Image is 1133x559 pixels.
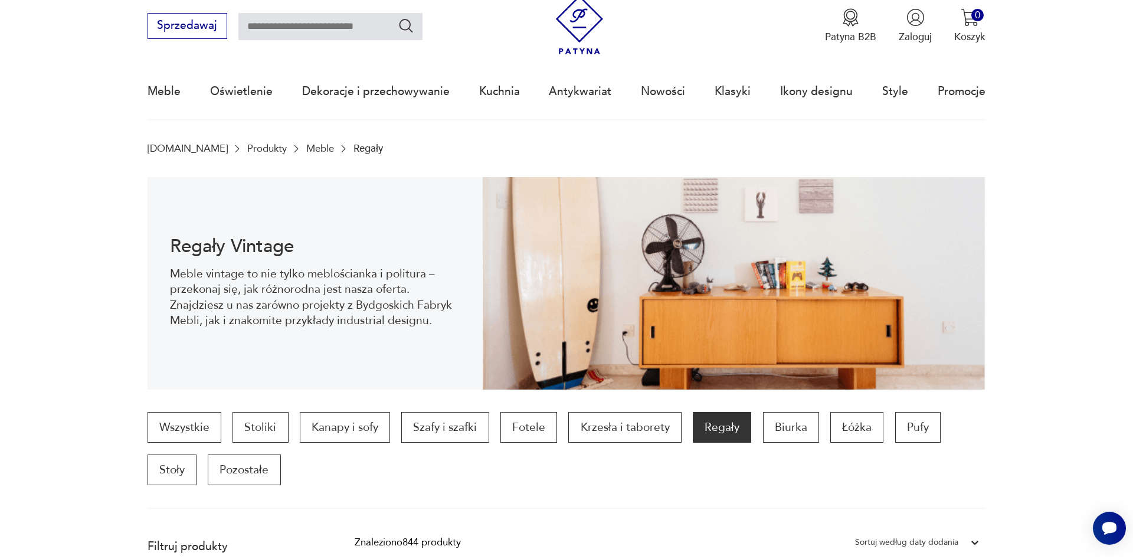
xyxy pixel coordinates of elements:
[210,64,273,119] a: Oświetlenie
[1093,512,1126,545] iframe: Smartsupp widget button
[483,177,985,390] img: dff48e7735fce9207bfd6a1aaa639af4.png
[882,64,908,119] a: Style
[148,412,221,443] a: Wszystkie
[170,266,460,329] p: Meble vintage to nie tylko meblościanka i politura – przekonaj się, jak różnorodna jest nasza ofe...
[148,13,227,39] button: Sprzedawaj
[641,64,685,119] a: Nowości
[148,539,321,554] p: Filtruj produkty
[855,535,958,550] div: Sortuj według daty dodania
[398,17,415,34] button: Szukaj
[148,64,181,119] a: Meble
[693,412,751,443] a: Regały
[549,64,611,119] a: Antykwariat
[906,8,925,27] img: Ikonka użytkownika
[895,412,941,443] a: Pufy
[170,238,460,255] h1: Regały Vintage
[825,30,876,44] p: Patyna B2B
[825,8,876,44] button: Patyna B2B
[233,412,288,443] a: Stoliki
[148,22,227,31] a: Sprzedawaj
[208,455,280,485] a: Pozostałe
[247,143,287,154] a: Produkty
[763,412,819,443] a: Biurka
[938,64,985,119] a: Promocje
[306,143,334,154] a: Meble
[401,412,489,443] a: Szafy i szafki
[954,30,985,44] p: Koszyk
[954,8,985,44] button: 0Koszyk
[568,412,681,443] a: Krzesła i taborety
[830,412,883,443] a: Łóżka
[780,64,853,119] a: Ikony designu
[300,412,390,443] a: Kanapy i sofy
[479,64,520,119] a: Kuchnia
[825,8,876,44] a: Ikona medaluPatyna B2B
[899,30,932,44] p: Zaloguj
[302,64,450,119] a: Dekoracje i przechowywanie
[148,455,197,485] a: Stoły
[148,143,228,154] a: [DOMAIN_NAME]
[500,412,557,443] a: Fotele
[353,143,383,154] p: Regały
[841,8,860,27] img: Ikona medalu
[355,535,461,550] div: Znaleziono 844 produkty
[971,9,984,21] div: 0
[961,8,979,27] img: Ikona koszyka
[715,64,751,119] a: Klasyki
[899,8,932,44] button: Zaloguj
